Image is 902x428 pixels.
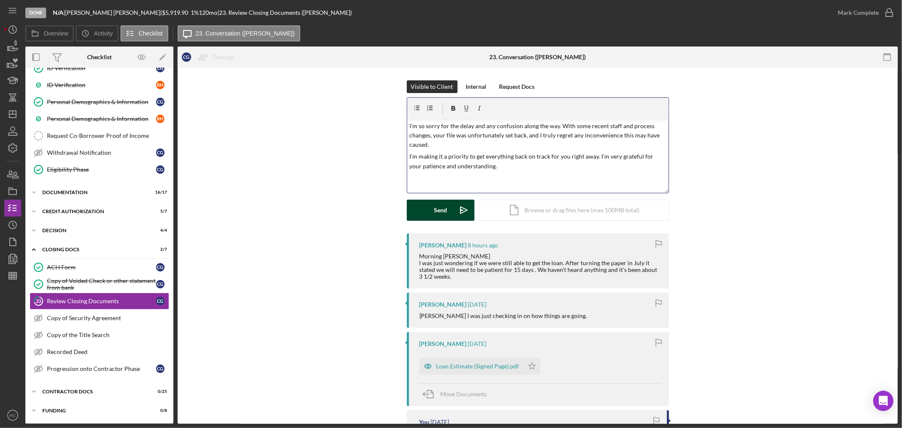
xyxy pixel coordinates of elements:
div: Done [25,8,46,18]
label: Activity [94,30,112,37]
time: 2025-09-02 13:14 [468,242,499,249]
button: Overview [25,25,74,41]
div: Personal Demographics & Information [47,115,156,122]
div: Progression onto Contractor Phase [47,365,156,372]
div: Open Intercom Messenger [873,391,894,411]
div: Decision [42,228,146,233]
button: Checklist [121,25,168,41]
div: Request Docs [499,80,535,93]
div: Checklist [87,54,112,60]
div: C G [156,98,164,106]
div: Mark Complete [838,4,879,21]
tspan: 23 [36,298,41,304]
div: C G [156,297,164,305]
time: 2025-08-08 15:47 [468,340,487,347]
a: Personal Demographics & InformationCG [30,93,169,110]
a: ACH FormCG [30,259,169,276]
div: Copy of Voided Check or other statement from bank [47,277,156,291]
button: CGReassign [178,49,244,66]
p: I’m so sorry for the delay and any confusion along the way. With some recent staff and process ch... [409,121,666,150]
div: 0 / 25 [152,389,167,394]
div: Eligibility Phase [47,166,156,173]
div: 0 / 8 [152,408,167,413]
div: Copy of the Title Search [47,332,169,338]
button: 23. Conversation ([PERSON_NAME]) [178,25,300,41]
div: C G [156,365,164,373]
button: Mark Complete [829,4,898,21]
a: Eligibility PhaseCG [30,161,169,178]
div: 4 / 4 [152,228,167,233]
div: Review Closing Documents [47,298,156,305]
button: Loan Estimate (Signed Page).pdf [419,358,540,375]
div: Morning [PERSON_NAME] I was just wondering if we were still able to get the loan. After turning t... [419,253,661,280]
div: [PERSON_NAME] [PERSON_NAME] | [65,9,162,16]
div: Visible to Client [411,80,453,93]
label: 23. Conversation ([PERSON_NAME]) [196,30,295,37]
div: Withdrawal Notification [47,149,156,156]
label: Checklist [139,30,163,37]
div: ACH Form [47,264,156,271]
a: Progression onto Contractor PhaseCG [30,360,169,377]
div: [PERSON_NAME] [419,242,467,249]
label: Overview [44,30,68,37]
div: Reassign [212,49,235,66]
button: Activity [76,25,118,41]
button: Visible to Client [407,80,458,93]
div: Funding [42,408,146,413]
div: R H [156,81,164,89]
div: CLOSING DOCS [42,247,146,252]
text: RC [10,413,16,418]
div: Contractor Docs [42,389,146,394]
div: Loan Estimate (Signed Page).pdf [436,363,519,370]
span: Move Documents [441,390,487,398]
time: 2025-08-25 12:33 [468,301,487,308]
div: 23. Conversation ([PERSON_NAME]) [490,54,586,60]
a: Personal Demographics & InformationRH [30,110,169,127]
div: Personal Demographics & Information [47,99,156,105]
button: Send [407,200,474,221]
div: C G [182,52,191,62]
div: Request Co-Borrower Proof of Income [47,132,169,139]
time: 2025-08-08 15:04 [431,419,450,425]
div: 2 / 7 [152,247,167,252]
div: Internal [466,80,487,93]
div: R H [156,115,164,123]
div: [PERSON_NAME] [419,301,467,308]
a: Recorded Deed [30,343,169,360]
div: $5,919.90 [162,9,191,16]
a: ID VerificationRH [30,77,169,93]
div: 120 mo [199,9,217,16]
a: 23Review Closing DocumentsCG [30,293,169,310]
a: Copy of the Title Search [30,326,169,343]
div: You [419,419,430,425]
button: Move Documents [419,384,496,405]
b: N/A [53,9,63,16]
div: | 23. Review Closing Documents ([PERSON_NAME]) [217,9,352,16]
div: Documentation [42,190,146,195]
div: 16 / 17 [152,190,167,195]
div: ID Verification [47,82,156,88]
div: 1 % [191,9,199,16]
div: [PERSON_NAME] I was just checking in on how things are going. [419,313,587,319]
div: | [53,9,65,16]
div: C G [156,263,164,272]
a: Withdrawal NotificationCG [30,144,169,161]
div: C G [156,165,164,174]
div: C G [156,280,164,288]
button: Internal [462,80,491,93]
a: ID VerificationCG [30,60,169,77]
div: ID Verification [47,65,156,71]
p: I’m making it a priority to get everything back on track for you right away. I’m very grateful fo... [409,152,666,171]
div: Copy of Security Agreement [47,315,169,321]
div: C G [156,148,164,157]
div: 5 / 7 [152,209,167,214]
a: Copy of Security Agreement [30,310,169,326]
div: CREDIT AUTHORIZATION [42,209,146,214]
button: RC [4,407,21,424]
a: Copy of Voided Check or other statement from bankCG [30,276,169,293]
button: Request Docs [495,80,539,93]
a: Request Co-Borrower Proof of Income [30,127,169,144]
div: Recorded Deed [47,348,169,355]
div: C G [156,64,164,72]
div: [PERSON_NAME] [419,340,467,347]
